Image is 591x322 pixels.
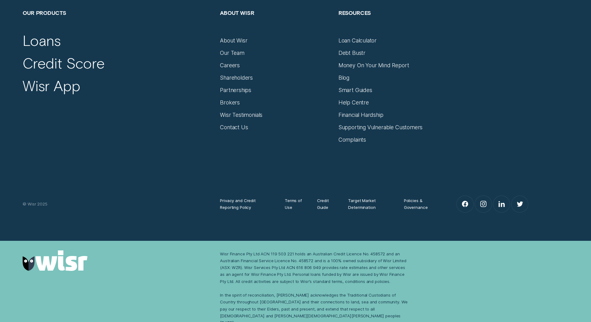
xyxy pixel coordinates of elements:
a: Loan Calculator [338,37,377,44]
a: Financial Hardship [338,112,383,118]
a: Brokers [220,99,240,106]
a: Facebook [457,196,473,212]
a: Smart Guides [338,87,372,94]
h2: Resources [338,9,450,37]
a: Loans [23,32,60,50]
a: Debt Bustr [338,50,365,56]
a: Careers [220,62,240,69]
div: © Wisr 2025 [19,201,217,207]
a: Target Market Determination [348,197,391,211]
a: Money On Your Mind Report [338,62,409,69]
a: Credit Guide [317,197,336,211]
a: Twitter [512,196,528,212]
a: Complaints [338,136,366,143]
a: About Wisr [220,37,247,44]
a: Policies & Governance [404,197,437,211]
a: Privacy and Credit Reporting Policy [220,197,272,211]
a: Credit Score [23,54,105,72]
a: Instagram [475,196,491,212]
a: Partnerships [220,87,251,94]
a: LinkedIn [493,196,510,212]
h2: Our Products [23,9,213,37]
img: Wisr [23,250,87,271]
a: Terms of Use [285,197,305,211]
a: Contact Us [220,124,248,131]
a: Supporting Vulnerable Customers [338,124,423,131]
a: Wisr App [23,77,80,95]
a: Help Centre [338,99,369,106]
a: Wisr Testimonials [220,112,262,118]
a: Our Team [220,50,244,56]
a: Shareholders [220,74,253,81]
h2: About Wisr [220,9,331,37]
a: Blog [338,74,349,81]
